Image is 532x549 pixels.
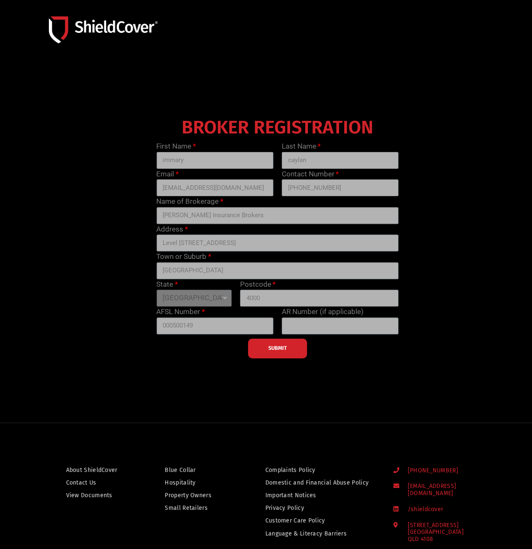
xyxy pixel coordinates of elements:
label: Email [156,169,178,180]
a: /shieldcover [393,506,497,513]
span: Blue Collar [165,465,195,475]
a: Privacy Policy [265,503,377,513]
label: AR Number (if applicable) [282,306,364,317]
a: Small Retailers [165,503,229,513]
label: Town or Suburb [156,251,211,262]
span: /shieldcover [401,506,443,513]
span: [PHONE_NUMBER] [401,467,458,474]
span: View Documents [66,490,112,501]
span: Complaints Policy [265,465,315,475]
a: Language & Literacy Barriers [265,528,377,539]
div: QLD 4108 [407,536,463,543]
span: Small Retailers [165,503,208,513]
a: Property Owners [165,490,229,501]
span: Important Notices [265,490,316,501]
span: Customer Care Policy [265,515,325,526]
span: Language & Literacy Barriers [265,528,346,539]
img: Shield-Cover-Underwriting-Australia-logo-full [49,16,158,43]
label: Contact Number [282,169,339,180]
a: View Documents [66,490,129,501]
a: Important Notices [265,490,377,501]
span: About ShieldCover [66,465,118,475]
div: [GEOGRAPHIC_DATA] [407,529,463,543]
h4: BROKER REGISTRATION [152,123,403,133]
span: [STREET_ADDRESS] [401,522,463,543]
a: [PHONE_NUMBER] [393,467,497,474]
a: Customer Care Policy [265,515,377,526]
a: [EMAIL_ADDRESS][DOMAIN_NAME] [393,483,497,497]
a: Complaints Policy [265,465,377,475]
label: Postcode [240,279,275,290]
span: [EMAIL_ADDRESS][DOMAIN_NAME] [401,483,496,497]
label: Name of Brokerage [156,196,223,207]
span: Hospitality [165,477,195,488]
a: Contact Us [66,477,129,488]
span: Privacy Policy [265,503,304,513]
a: About ShieldCover [66,465,129,475]
label: First Name [156,141,195,152]
label: Address [156,224,187,235]
label: Last Name [282,141,321,152]
span: Contact Us [66,477,96,488]
a: Blue Collar [165,465,229,475]
span: Property Owners [165,490,211,501]
a: Hospitality [165,477,229,488]
a: Domestic and Financial Abuse Policy [265,477,377,488]
label: State [156,279,177,290]
label: AFSL Number [156,306,204,317]
span: Domestic and Financial Abuse Policy [265,477,369,488]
